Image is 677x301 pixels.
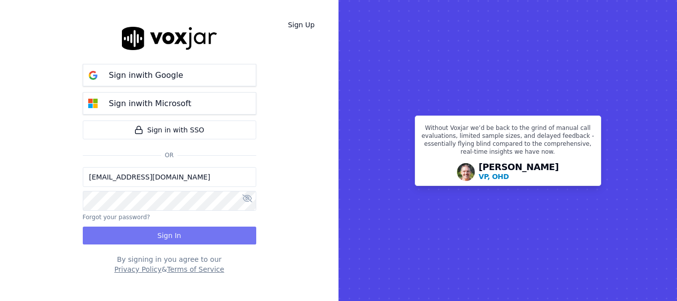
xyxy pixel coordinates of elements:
p: Sign in with Microsoft [109,98,191,110]
p: Sign in with Google [109,69,183,81]
p: Without Voxjar we’d be back to the grind of manual call evaluations, limited sample sizes, and de... [421,124,595,160]
img: logo [122,27,217,50]
button: Sign inwith Google [83,64,256,86]
div: [PERSON_NAME] [479,163,559,181]
img: microsoft Sign in button [83,94,103,114]
span: Or [161,151,178,159]
a: Sign in with SSO [83,120,256,139]
button: Forgot your password? [83,213,150,221]
button: Sign inwith Microsoft [83,92,256,115]
img: google Sign in button [83,65,103,85]
button: Sign In [83,227,256,244]
img: Avatar [457,163,475,181]
div: By signing in you agree to our & [83,254,256,274]
button: Privacy Policy [114,264,162,274]
p: VP, OHD [479,172,509,181]
button: Terms of Service [167,264,224,274]
input: Email [83,167,256,187]
a: Sign Up [280,16,323,34]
